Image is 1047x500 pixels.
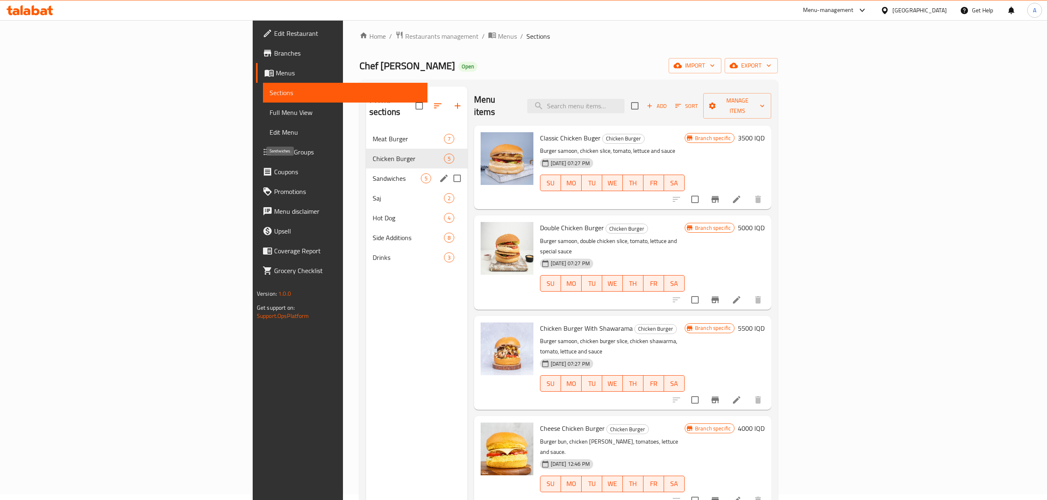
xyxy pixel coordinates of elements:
span: import [675,61,715,71]
a: Promotions [256,182,427,201]
a: Edit menu item [732,194,742,204]
button: SU [540,375,561,392]
button: SA [664,175,685,191]
span: Cheese Chicken Burger [540,422,605,435]
div: Hot Dog [373,213,444,223]
span: Select to update [686,391,704,409]
button: SU [540,175,561,191]
button: TH [623,375,643,392]
button: Branch-specific-item [705,290,725,310]
div: Drinks [373,252,444,262]
span: Chicken Burger [607,425,648,434]
span: Add item [643,100,670,112]
button: import [669,58,721,73]
span: SU [544,278,558,290]
span: Branch specific [692,134,734,142]
span: Saj [373,193,444,203]
button: Manage items [703,93,771,119]
span: Restaurants management [405,31,479,41]
span: Edit Restaurant [274,28,421,38]
button: TH [623,476,643,492]
span: 2 [444,194,454,202]
a: Menu disclaimer [256,201,427,221]
span: MO [564,478,578,490]
span: Coupons [274,167,421,177]
a: Branches [256,43,427,63]
button: MO [561,375,582,392]
button: TU [582,275,602,292]
button: FR [643,175,664,191]
span: Menus [498,31,517,41]
span: MO [564,278,578,290]
span: Sort items [670,100,703,112]
span: Get support on: [257,302,295,313]
span: MO [564,177,578,189]
span: Side Additions [373,233,444,243]
span: Sections [526,31,550,41]
span: Branch specific [692,425,734,432]
a: Sections [263,83,427,103]
span: TU [585,378,599,390]
div: Drinks3 [366,248,467,267]
span: Chicken Burger With Shawarama [540,322,633,334]
button: SA [664,476,685,492]
button: FR [643,375,664,392]
span: Menus [276,68,421,78]
div: items [444,252,454,262]
span: Select all sections [411,97,428,114]
span: WE [606,177,620,189]
span: Chef [PERSON_NAME] [359,56,455,75]
span: TU [585,478,599,490]
li: / [520,31,523,41]
span: Sort [675,101,698,111]
p: Burger samoon, chicken burger slice, chicken shawarma, tomato, lettuce and sauce [540,336,685,357]
button: WE [602,476,623,492]
p: Burger samoon, chicken slice, tomato, lettuce and sauce [540,146,685,156]
li: / [482,31,485,41]
a: Restaurants management [395,31,479,42]
button: Add [643,100,670,112]
nav: breadcrumb [359,31,778,42]
span: Promotions [274,187,421,196]
button: FR [643,476,664,492]
span: [DATE] 07:27 PM [547,360,593,368]
span: Chicken Burger [373,154,444,164]
span: Edit Menu [270,127,421,137]
button: MO [561,476,582,492]
span: 7 [444,135,454,143]
span: Upsell [274,226,421,236]
span: SA [667,478,681,490]
a: Coupons [256,162,427,182]
span: SA [667,378,681,390]
button: Branch-specific-item [705,390,725,410]
span: [DATE] 07:27 PM [547,259,593,267]
span: Branch specific [692,324,734,332]
span: Select section [626,97,643,114]
div: Meat Burger7 [366,129,467,149]
span: Chicken Burger [635,324,676,334]
span: SU [544,177,558,189]
span: TU [585,177,599,189]
img: Classic Chicken Buger [481,132,533,185]
img: Cheese Chicken Burger [481,423,533,475]
button: export [725,58,778,73]
span: Menu disclaimer [274,206,421,216]
span: Chicken Burger [606,224,648,234]
h6: 5000 IQD [738,222,765,234]
span: TH [626,177,640,189]
span: Sandwiches [373,173,421,183]
a: Full Menu View [263,103,427,122]
div: Saj2 [366,188,467,208]
span: SU [544,478,558,490]
div: [GEOGRAPHIC_DATA] [892,6,947,15]
div: items [421,173,431,183]
div: Chicken Burger [606,424,649,434]
span: FR [647,478,661,490]
div: Chicken Burger [606,224,648,234]
img: Chicken Burger With Shawarama [481,322,533,375]
span: TH [626,478,640,490]
p: Burger samoon, double chicken slice, tomato, lettuce and special sauce [540,236,685,257]
span: Full Menu View [270,107,421,117]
